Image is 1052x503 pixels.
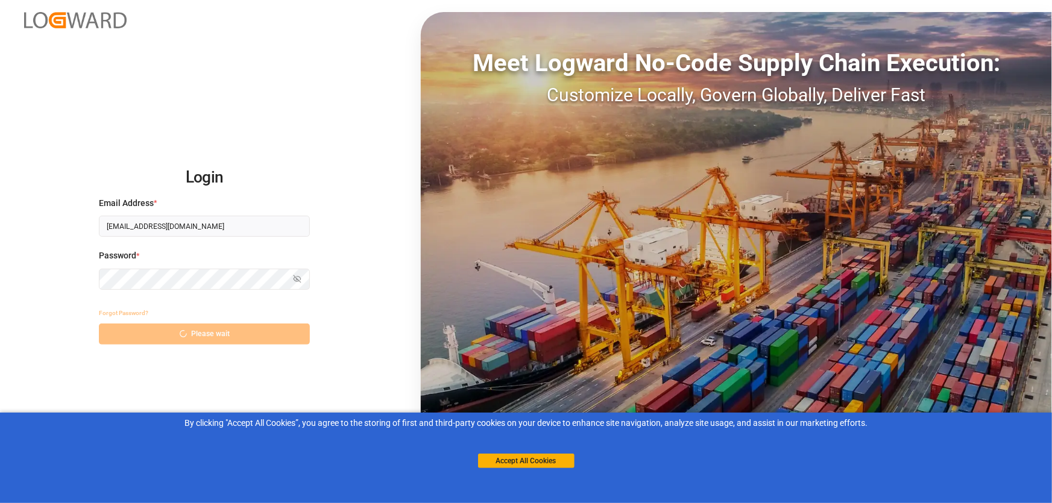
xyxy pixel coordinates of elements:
[421,45,1052,81] div: Meet Logward No-Code Supply Chain Execution:
[99,197,154,210] span: Email Address
[421,81,1052,108] div: Customize Locally, Govern Globally, Deliver Fast
[99,158,310,197] h2: Login
[99,216,310,237] input: Enter your email
[24,12,127,28] img: Logward_new_orange.png
[478,454,575,468] button: Accept All Cookies
[99,249,136,262] span: Password
[8,417,1044,430] div: By clicking "Accept All Cookies”, you agree to the storing of first and third-party cookies on yo...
